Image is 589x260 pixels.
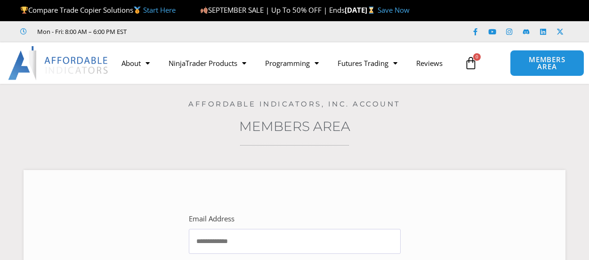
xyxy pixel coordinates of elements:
a: About [112,52,159,74]
a: Futures Trading [328,52,407,74]
img: 🍂 [201,7,208,14]
span: 0 [473,53,481,61]
strong: [DATE] [345,5,377,15]
span: MEMBERS AREA [520,56,574,70]
span: Compare Trade Copier Solutions [20,5,176,15]
a: Members Area [239,118,350,134]
iframe: Customer reviews powered by Trustpilot [140,27,281,36]
img: ⌛ [368,7,375,14]
img: 🏆 [21,7,28,14]
a: 0 [450,49,492,77]
a: Programming [256,52,328,74]
a: Save Now [378,5,410,15]
a: Affordable Indicators, Inc. Account [188,99,401,108]
img: LogoAI | Affordable Indicators – NinjaTrader [8,46,109,80]
label: Email Address [189,212,234,226]
a: MEMBERS AREA [510,50,584,76]
a: Start Here [143,5,176,15]
a: NinjaTrader Products [159,52,256,74]
a: Reviews [407,52,452,74]
img: 🥇 [134,7,141,14]
span: SEPTEMBER SALE | Up To 50% OFF | Ends [200,5,345,15]
nav: Menu [112,52,460,74]
span: Mon - Fri: 8:00 AM – 6:00 PM EST [35,26,127,37]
